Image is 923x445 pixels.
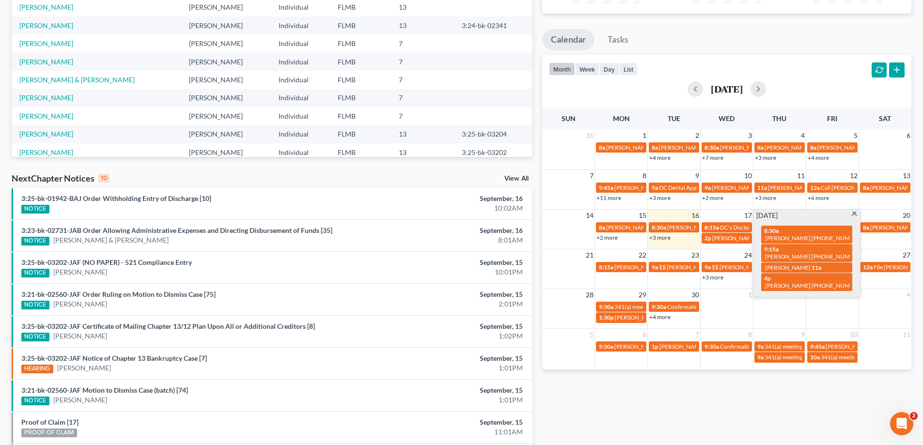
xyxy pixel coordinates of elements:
span: 9:15a [764,246,779,253]
td: FLMB [330,71,391,89]
span: Confirmation hearing for [PERSON_NAME] [667,303,777,310]
div: 11:01AM [362,427,523,437]
td: FLMB [330,53,391,71]
span: 8a [652,144,658,151]
a: +3 more [755,154,776,161]
div: NOTICE [21,237,49,246]
a: +7 more [702,154,723,161]
div: 10:01PM [362,267,523,277]
span: 17 [743,210,753,221]
a: +3 more [649,234,671,241]
span: [PERSON_NAME] [765,264,811,271]
a: [PERSON_NAME] [19,93,73,102]
span: 20 [902,210,911,221]
span: [PERSON_NAME] FC Hearing-[GEOGRAPHIC_DATA] [615,314,751,321]
div: 2:01PM [362,299,523,309]
span: Sun [562,114,576,123]
span: [PERSON_NAME] [606,144,652,151]
span: 1p [652,343,658,350]
span: [PERSON_NAME] [PHONE_NUMBER] [765,282,863,289]
span: 8:15a [599,263,613,271]
td: FLMB [330,125,391,143]
span: 12a [810,184,820,191]
span: [PERSON_NAME]??? [870,184,923,191]
span: Wed [719,114,735,123]
span: 7 [589,170,594,182]
td: 3:24-bk-02341 [454,16,532,34]
span: 14 [585,210,594,221]
td: Individual [271,71,330,89]
td: 13 [391,125,454,143]
button: month [549,62,575,76]
a: +3 more [755,194,776,201]
span: 23 [690,249,700,261]
span: 9:30a [599,343,613,350]
a: 3:25-bk-03202-JAF Certificate of Mailing Chapter 13/12 Plan Upon All or Additional Creditors [8] [21,322,315,330]
span: Call [PERSON_NAME] [821,184,877,191]
span: [PERSON_NAME] and [PERSON_NAME] will discussion [659,343,799,350]
span: 8 [747,329,753,340]
span: 9a [652,263,658,271]
span: 5 [853,130,859,141]
a: 3:21-bk-02560-JAF Motion to Dismiss Case (batch) [74] [21,386,188,394]
a: [PERSON_NAME] [19,148,73,156]
a: 3:23-bk-02731-JAB Order Allowing Administrative Expenses and Directing Disbursement of Funds [35] [21,226,332,234]
span: 8 [641,170,647,182]
span: 8a [810,144,816,151]
span: DC's Doctors Appt - Annual Physical [720,224,812,231]
td: [PERSON_NAME] [181,53,271,71]
span: 30 [690,289,700,301]
div: September, 15 [362,353,523,363]
span: [PERSON_NAME] [PHONE_NUMBER] [667,224,765,231]
span: 8a [863,184,869,191]
td: Individual [271,53,330,71]
span: [PERSON_NAME] [EMAIL_ADDRESS][DOMAIN_NAME] [614,263,758,271]
a: [PERSON_NAME] [19,3,73,11]
span: 11 [796,170,806,182]
div: PROOF OF CLAIM [21,429,77,437]
span: 1 [641,130,647,141]
span: 12a [863,263,873,271]
a: [PERSON_NAME] [19,21,73,30]
div: September, 16 [362,194,523,203]
div: HEARING [21,365,53,373]
h2: [DATE] [711,84,743,94]
a: +4 more [808,154,829,161]
span: 1:30p [599,314,614,321]
td: [PERSON_NAME] [181,107,271,125]
td: [PERSON_NAME] [181,89,271,107]
td: Individual [271,16,330,34]
div: NOTICE [21,269,49,277]
span: [PERSON_NAME] [870,224,916,231]
a: [PERSON_NAME] & [PERSON_NAME] [19,76,135,84]
div: NextChapter Notices [12,172,110,184]
td: Individual [271,89,330,107]
td: [PERSON_NAME] [181,16,271,34]
a: +6 more [808,194,829,201]
button: list [619,62,638,76]
a: [PERSON_NAME] [19,130,73,138]
span: 21 [585,249,594,261]
span: 9:30a [704,343,719,350]
span: [PERSON_NAME] & [PERSON_NAME] [712,184,809,191]
div: NOTICE [21,333,49,341]
span: 341(a) meeting for [PERSON_NAME] [821,353,914,361]
a: [PERSON_NAME] [53,395,107,405]
span: 4 [800,130,806,141]
span: 10 [849,329,859,340]
span: 10a [810,353,820,361]
span: 2p [704,234,711,242]
td: 13 [391,16,454,34]
span: 28 [585,289,594,301]
span: 11a [757,184,767,191]
div: 1:01PM [362,363,523,373]
span: 9a [757,343,764,350]
span: 11a [812,264,821,271]
td: 7 [391,34,454,52]
span: [PERSON_NAME] [PHONE_NUMBER] [606,224,704,231]
span: 8:30a [704,144,719,151]
span: 9:30a [652,303,666,310]
td: 3:25-bk-03204 [454,125,532,143]
a: Calendar [542,29,594,50]
span: 11 [902,329,911,340]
